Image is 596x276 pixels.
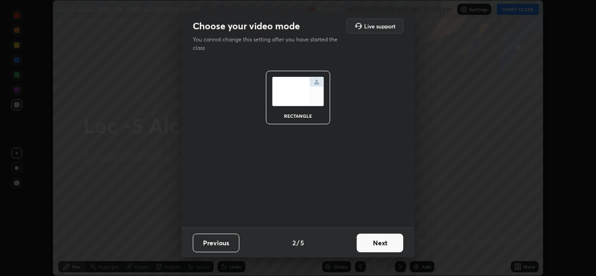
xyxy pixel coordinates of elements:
[279,114,317,118] div: rectangle
[300,238,304,248] h4: 5
[193,20,300,32] h2: Choose your video mode
[297,238,299,248] h4: /
[292,238,296,248] h4: 2
[272,77,324,106] img: normalScreenIcon.ae25ed63.svg
[357,234,403,252] button: Next
[364,23,395,29] h5: Live support
[193,234,239,252] button: Previous
[193,35,344,52] p: You cannot change this setting after you have started the class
